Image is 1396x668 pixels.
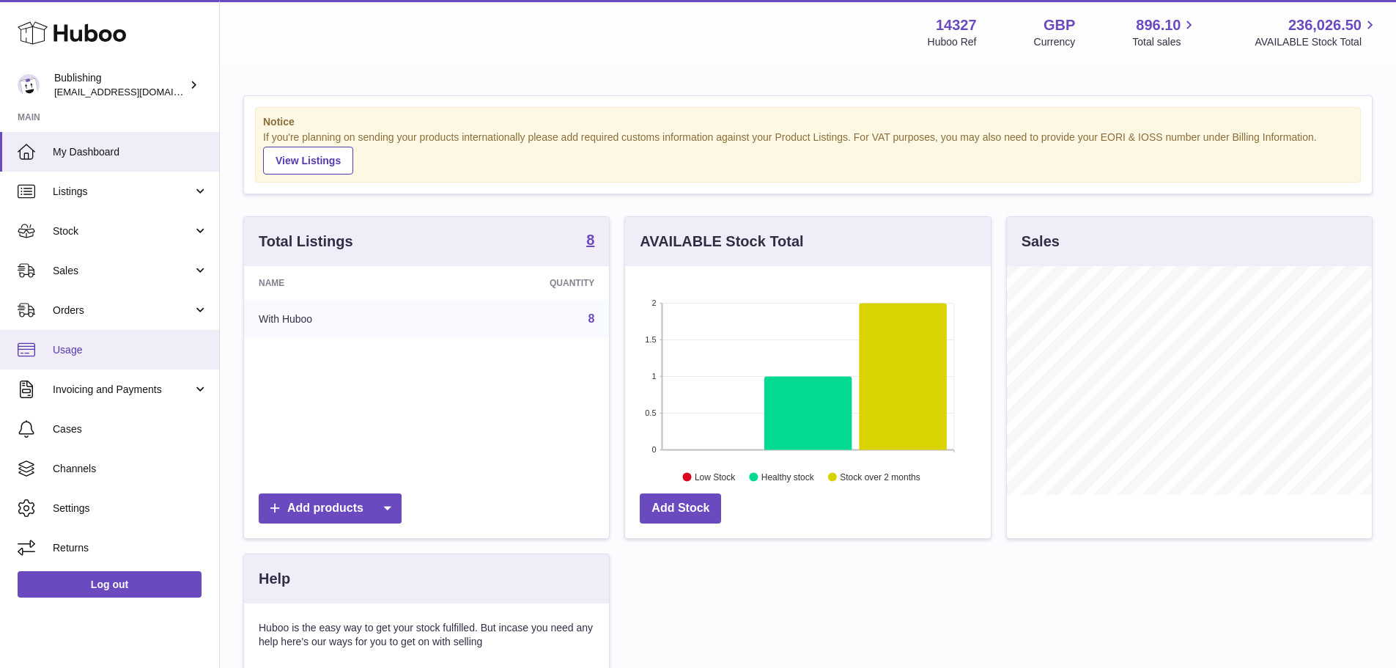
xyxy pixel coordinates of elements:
a: View Listings [263,147,353,175]
span: Listings [53,185,193,199]
text: 0.5 [646,408,657,417]
text: Healthy stock [761,471,815,482]
text: Low Stock [695,471,736,482]
text: 1 [652,372,657,381]
strong: 8 [586,232,594,247]
span: Sales [53,264,193,278]
span: Total sales [1132,35,1197,49]
span: AVAILABLE Stock Total [1255,35,1378,49]
h3: Total Listings [259,232,353,252]
strong: GBP [1044,15,1075,35]
span: Returns [53,541,208,555]
strong: 14327 [936,15,977,35]
a: Log out [18,571,202,598]
text: 0 [652,445,657,454]
a: 8 [586,232,594,250]
a: 8 [588,312,594,325]
h3: Sales [1022,232,1060,252]
text: 2 [652,298,657,307]
div: Bublishing [54,71,186,99]
span: Cases [53,422,208,436]
span: Stock [53,224,193,238]
strong: Notice [263,115,1353,129]
span: Usage [53,343,208,357]
h3: Help [259,569,290,589]
p: Huboo is the easy way to get your stock fulfilled. But incase you need any help here's our ways f... [259,621,594,649]
span: Settings [53,502,208,515]
span: My Dashboard [53,145,208,159]
text: Stock over 2 months [841,471,920,482]
h3: AVAILABLE Stock Total [640,232,803,252]
span: Channels [53,462,208,476]
a: Add products [259,493,402,524]
span: 896.10 [1136,15,1181,35]
img: internalAdmin-14327@internal.huboo.com [18,74,40,96]
span: 236,026.50 [1288,15,1362,35]
div: Currency [1034,35,1076,49]
a: 236,026.50 AVAILABLE Stock Total [1255,15,1378,49]
th: Name [244,266,437,300]
div: If you're planning on sending your products internationally please add required customs informati... [263,131,1353,175]
td: With Huboo [244,300,437,338]
text: 1.5 [646,335,657,344]
span: [EMAIL_ADDRESS][DOMAIN_NAME] [54,86,215,98]
span: Orders [53,304,193,318]
div: Huboo Ref [928,35,977,49]
th: Quantity [437,266,609,300]
a: Add Stock [640,493,721,524]
span: Invoicing and Payments [53,383,193,397]
a: 896.10 Total sales [1132,15,1197,49]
